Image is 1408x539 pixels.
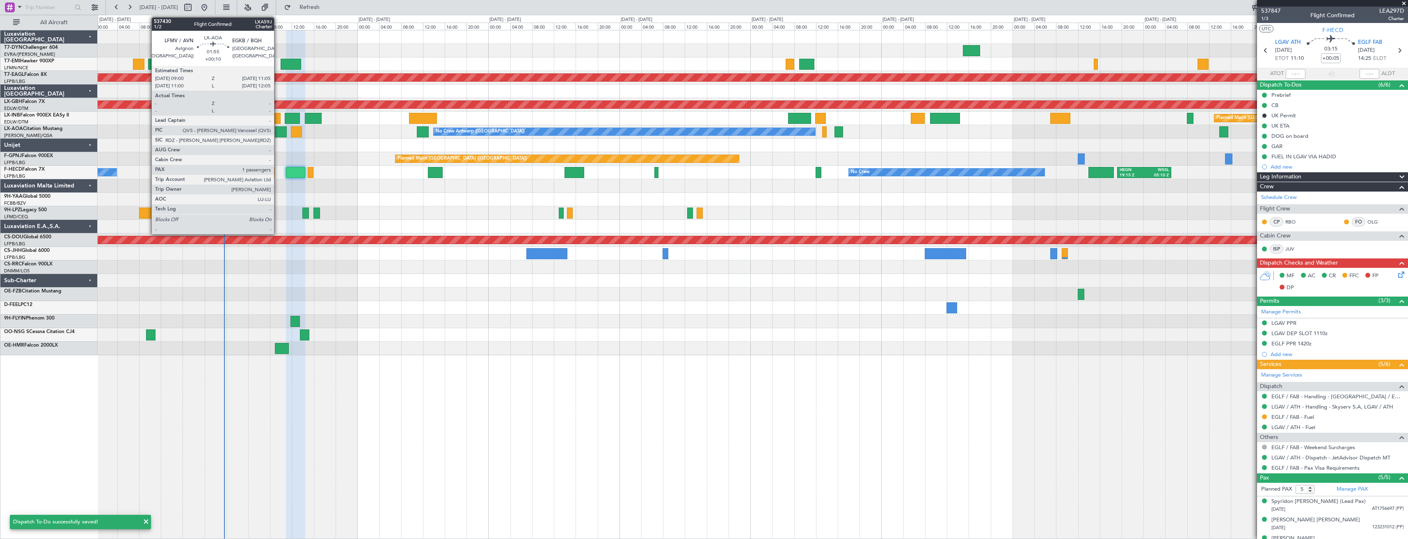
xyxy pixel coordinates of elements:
[1329,272,1336,280] span: CR
[1261,485,1292,493] label: Planned PAX
[510,23,532,30] div: 04:00
[228,16,259,23] div: [DATE] - [DATE]
[1271,153,1336,160] div: FUEL IN LGAV VIA HADID
[1209,23,1231,30] div: 12:00
[314,23,336,30] div: 16:00
[1165,23,1187,30] div: 04:00
[1378,296,1390,305] span: (3/3)
[4,113,69,118] a: LX-INBFalcon 900EX EASy II
[4,208,47,212] a: 9H-LPZLegacy 500
[1259,25,1273,32] button: UTC
[4,105,28,112] a: EDLW/DTM
[21,20,87,25] span: All Aircraft
[1286,69,1305,79] input: --:--
[621,16,652,23] div: [DATE] - [DATE]
[1261,7,1281,15] span: 537847
[1271,498,1366,506] div: Spyridon [PERSON_NAME] (Lead Pax)
[947,23,969,30] div: 12:00
[4,45,23,50] span: T7-DYN
[4,316,55,321] a: 9H-FLYINPhenom 300
[4,200,26,206] a: FCBB/BZV
[969,23,990,30] div: 16:00
[794,23,816,30] div: 08:00
[1275,46,1292,55] span: [DATE]
[1287,284,1294,292] span: DP
[4,194,50,199] a: 9H-YAAGlobal 5000
[4,160,25,166] a: LFPB/LBG
[1260,172,1301,182] span: Leg Information
[838,23,859,30] div: 16:00
[4,99,22,104] span: LX-GBH
[1260,433,1278,442] span: Others
[4,45,58,50] a: T7-DYNChallenger 604
[750,23,772,30] div: 00:00
[1271,143,1282,150] div: GAR
[1379,7,1404,15] span: LEA297D
[1056,23,1078,30] div: 08:00
[619,23,641,30] div: 00:00
[1261,308,1301,316] a: Manage Permits
[1373,55,1386,63] span: ELDT
[1308,272,1315,280] span: AC
[1120,173,1144,178] div: 19:15 Z
[4,235,51,240] a: CS-DOUGlobal 6500
[4,59,54,64] a: T7-EMIHawker 900XP
[95,23,117,30] div: 00:00
[1271,444,1355,451] a: EGLF / FAB - Weekend Surcharges
[4,65,28,71] a: LFMN/NCE
[436,126,525,138] div: No Crew Antwerp ([GEOGRAPHIC_DATA])
[99,16,131,23] div: [DATE] - [DATE]
[1271,163,1404,170] div: Add new
[1271,464,1360,471] a: EGLF / FAB - Pax Visa Requirements
[248,23,270,30] div: 04:00
[4,289,22,294] span: OE-FZB
[4,302,32,307] a: D-FEELPC12
[1367,218,1386,226] a: OLG
[161,23,183,30] div: 12:00
[1144,167,1169,173] div: WSSL
[925,23,947,30] div: 08:00
[532,23,554,30] div: 08:00
[752,16,783,23] div: [DATE] - [DATE]
[1271,351,1404,358] div: Add new
[1271,320,1296,327] div: LGAV PPR
[1261,15,1281,22] span: 1/3
[1144,173,1169,178] div: 05:10 Z
[357,23,379,30] div: 00:00
[4,167,22,172] span: F-HECD
[155,112,228,124] div: Unplanned Maint Roma (Ciampino)
[183,23,204,30] div: 16:00
[1275,55,1289,63] span: ETOT
[4,268,30,274] a: DNMM/LOS
[554,23,576,30] div: 12:00
[663,23,685,30] div: 08:00
[398,153,527,165] div: Planned Maint [GEOGRAPHIC_DATA] ([GEOGRAPHIC_DATA])
[1216,112,1346,124] div: Planned Maint [GEOGRAPHIC_DATA] ([GEOGRAPHIC_DATA])
[1378,473,1390,482] span: (5/5)
[1271,122,1289,129] div: UK ETA
[4,113,20,118] span: LX-INB
[292,23,313,30] div: 12:00
[489,16,521,23] div: [DATE] - [DATE]
[1358,55,1371,63] span: 14:25
[9,16,89,29] button: All Aircraft
[423,23,445,30] div: 12:00
[1379,15,1404,22] span: Charter
[1285,218,1304,226] a: RBO
[1271,516,1360,524] div: [PERSON_NAME] [PERSON_NAME]
[1271,413,1314,420] a: EGLF / FAB - Fuel
[1271,393,1404,400] a: EGLF / FAB - Handling - [GEOGRAPHIC_DATA] / EGLF / FAB
[139,23,161,30] div: 08:00
[4,248,22,253] span: CS-JHH
[1372,524,1404,531] span: 123231012 (PP)
[4,235,23,240] span: CS-DOU
[4,126,63,131] a: LX-AOACitation Mustang
[1372,272,1378,280] span: FP
[598,23,619,30] div: 20:00
[4,126,23,131] span: LX-AOA
[4,99,45,104] a: LX-GBHFalcon 7X
[4,173,25,179] a: LFPB/LBG
[1145,16,1176,23] div: [DATE] - [DATE]
[4,329,75,334] a: OO-NSG SCessna Citation CJ4
[859,23,881,30] div: 20:00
